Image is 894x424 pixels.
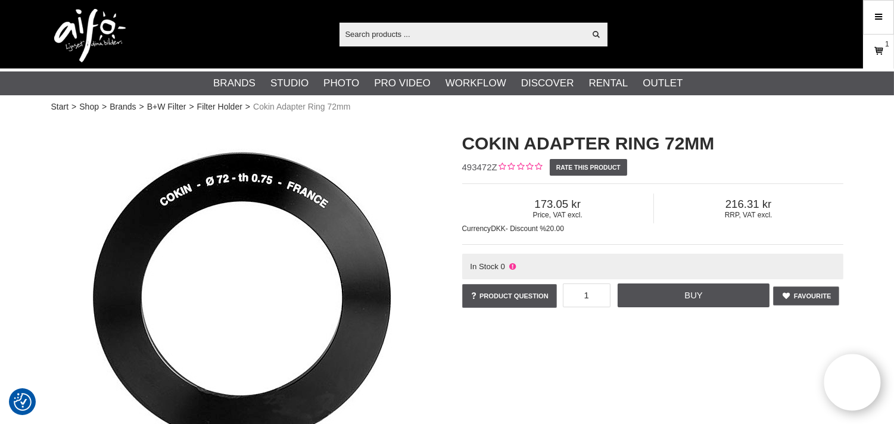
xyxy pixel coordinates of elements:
[14,391,32,413] button: Consent Preferences
[462,162,497,172] span: 493472Z
[589,76,628,91] a: Rental
[550,159,628,176] a: Rate this product
[51,101,69,113] a: Start
[508,262,518,271] i: Not in stock
[521,76,574,91] a: Discover
[618,283,770,307] a: Buy
[54,9,126,63] img: logo.png
[323,76,359,91] a: Photo
[643,76,683,91] a: Outlet
[253,101,350,113] span: Cokin Adapter Ring 72mm
[139,101,144,113] span: >
[462,284,557,308] a: Product question
[885,39,889,49] span: 1
[71,101,76,113] span: >
[189,101,194,113] span: >
[213,76,256,91] a: Brands
[462,225,491,233] span: Currency
[110,101,136,113] a: Brands
[654,211,843,219] span: RRP, VAT excl.
[14,393,32,411] img: Revisit consent button
[506,225,546,233] span: - Discount %
[864,38,893,66] a: 1
[147,101,186,113] a: B+W Filter
[546,225,564,233] span: 20.00
[491,225,506,233] span: DKK
[654,198,843,211] span: 216.31
[270,76,309,91] a: Studio
[197,101,242,113] a: Filter Holder
[773,286,839,305] a: Favourite
[497,161,542,174] div: Customer rating: 0
[339,25,585,43] input: Search products ...
[446,76,506,91] a: Workflow
[102,101,107,113] span: >
[245,101,250,113] span: >
[79,101,99,113] a: Shop
[462,211,653,219] span: Price, VAT excl.
[470,262,499,271] span: In Stock
[462,131,843,156] h1: Cokin Adapter Ring 72mm
[462,198,653,211] span: 173.05
[374,76,430,91] a: Pro Video
[501,262,505,271] span: 0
